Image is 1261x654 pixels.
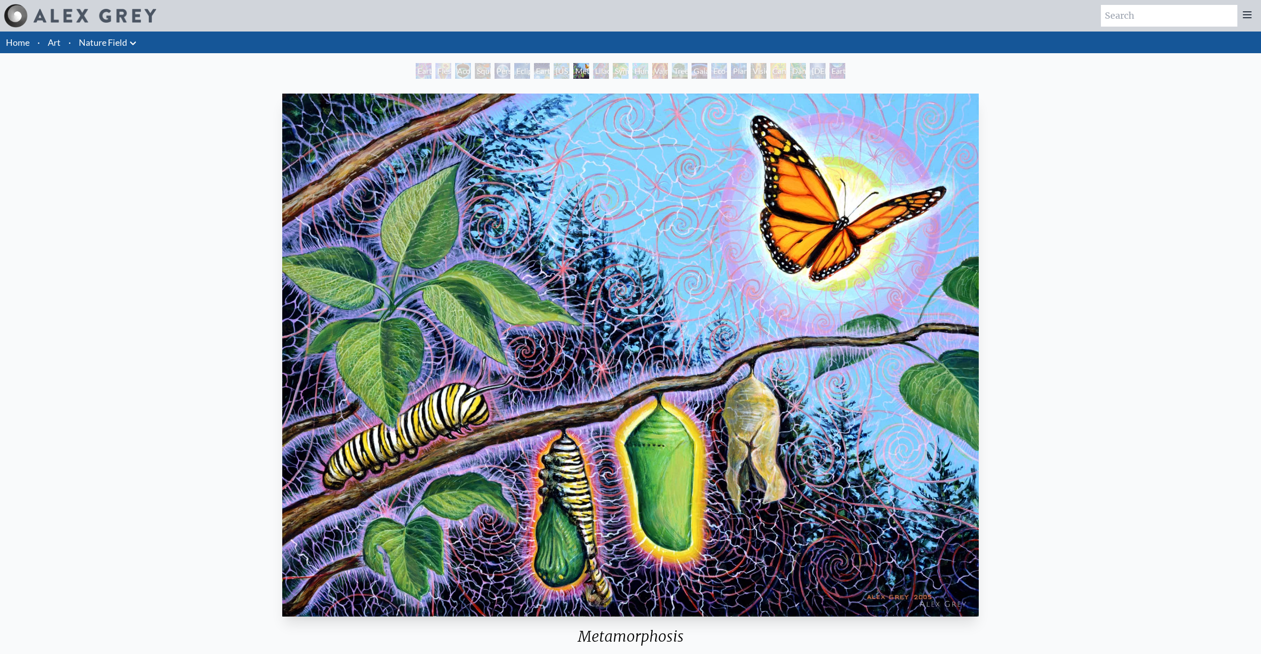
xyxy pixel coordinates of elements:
div: Eclipse [514,63,530,79]
div: Planetary Prayers [731,63,747,79]
div: Gaia [692,63,707,79]
div: Metamorphosis [278,627,983,653]
div: Earth Witness [416,63,431,79]
div: Earthmind [830,63,845,79]
div: Squirrel [475,63,491,79]
div: Symbiosis: Gall Wasp & Oak Tree [613,63,629,79]
input: Search [1101,5,1237,27]
div: Earth Energies [534,63,550,79]
div: Dance of Cannabia [790,63,806,79]
div: Flesh of the Gods [435,63,451,79]
div: Metamorphosis [573,63,589,79]
div: [US_STATE] Song [554,63,569,79]
a: Nature Field [79,35,127,49]
div: Person Planet [495,63,510,79]
div: Eco-Atlas [711,63,727,79]
div: Tree & Person [672,63,688,79]
div: Vajra Horse [652,63,668,79]
a: Art [48,35,61,49]
div: Cannabis Mudra [770,63,786,79]
div: Humming Bird [632,63,648,79]
img: Metamorphosis-2005-Alex-Grey-watermarked.jpg [282,94,979,617]
div: Vision Tree [751,63,766,79]
div: [DEMOGRAPHIC_DATA] in the Ocean of Awareness [810,63,826,79]
div: Lilacs [593,63,609,79]
div: Acorn Dream [455,63,471,79]
a: Home [6,37,30,48]
li: · [33,32,44,53]
li: · [65,32,75,53]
